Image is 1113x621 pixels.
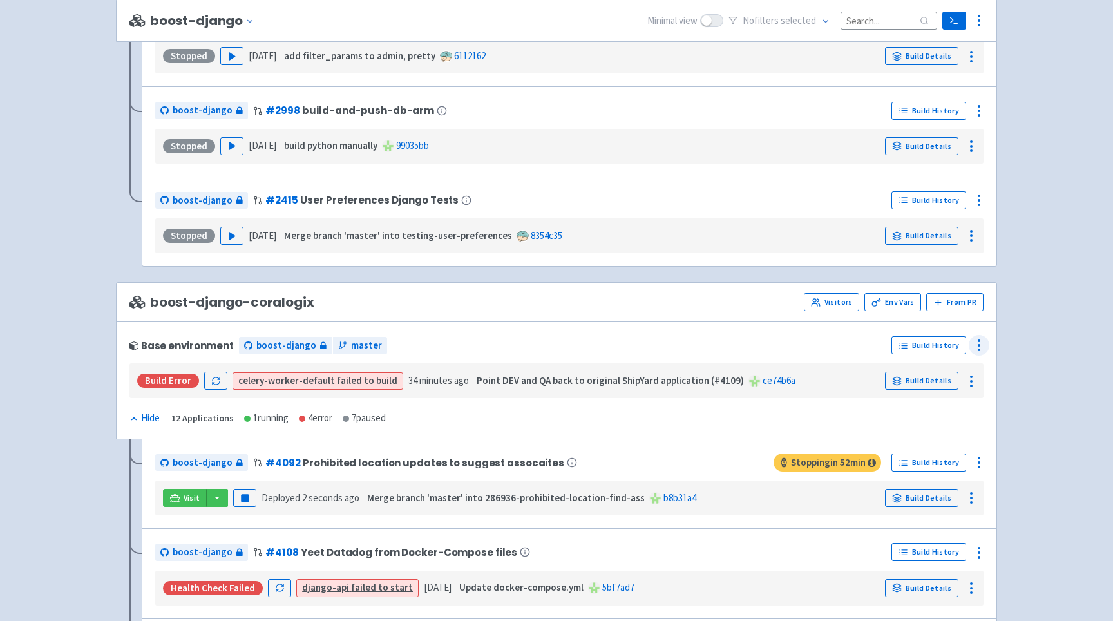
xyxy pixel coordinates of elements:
[477,374,744,387] strong: Point DEV and QA back to original ShipYard application (#4109)
[942,12,966,30] a: Terminal
[163,229,215,243] div: Stopped
[885,579,958,597] a: Build Details
[367,492,645,504] strong: Merge branch 'master' into 286936-prohibited-location-find-ass
[891,336,966,354] a: Build History
[137,374,199,388] div: Build Error
[302,581,349,593] strong: django-api
[129,340,234,351] div: Base environment
[804,293,859,311] a: Visitors
[300,195,459,205] span: User Preferences Django Tests
[408,374,469,387] time: 34 minutes ago
[302,105,434,116] span: build-and-push-db-arm
[249,50,276,62] time: [DATE]
[885,372,958,390] a: Build Details
[891,454,966,472] a: Build History
[173,193,233,208] span: boost-django
[129,411,161,426] button: Hide
[301,547,517,558] span: Yeet Datadog from Docker-Compose files
[531,229,562,242] a: 8354c35
[885,489,958,507] a: Build Details
[155,192,248,209] a: boost-django
[351,338,382,353] span: master
[841,12,937,29] input: Search...
[303,457,564,468] span: Prohibited location updates to suggest assocaites
[249,229,276,242] time: [DATE]
[220,227,243,245] button: Play
[885,227,958,245] a: Build Details
[284,229,512,242] strong: Merge branch 'master' into testing-user-preferences
[284,139,377,151] strong: build python manually
[647,14,698,28] span: Minimal view
[256,338,316,353] span: boost-django
[129,295,314,310] span: boost-django-coralogix
[129,411,160,426] div: Hide
[333,337,387,354] a: master
[891,191,966,209] a: Build History
[885,47,958,65] a: Build Details
[163,489,207,507] a: Visit
[454,50,486,62] a: 6112162
[891,543,966,561] a: Build History
[239,337,332,354] a: boost-django
[249,139,276,151] time: [DATE]
[238,374,335,387] strong: celery-worker-default
[299,411,332,426] div: 4 error
[155,544,248,561] a: boost-django
[233,489,256,507] button: Pause
[184,493,200,503] span: Visit
[763,374,795,387] a: ce74b6a
[155,454,248,472] a: boost-django
[265,546,298,559] a: #4108
[244,411,289,426] div: 1 running
[265,456,300,470] a: #4092
[220,137,243,155] button: Play
[663,492,696,504] a: b8b31a4
[743,14,816,28] span: No filter s
[173,545,233,560] span: boost-django
[220,47,243,65] button: Play
[173,103,233,118] span: boost-django
[238,374,397,387] a: celery-worker-default failed to build
[302,581,413,593] a: django-api failed to start
[424,581,452,593] time: [DATE]
[343,411,386,426] div: 7 paused
[459,581,584,593] strong: Update docker-compose.yml
[284,50,435,62] strong: add filter_params to admin, pretty
[173,455,233,470] span: boost-django
[885,137,958,155] a: Build Details
[265,104,300,117] a: #2998
[163,139,215,153] div: Stopped
[602,581,634,593] a: 5bf7ad7
[396,139,429,151] a: 99035bb
[171,411,234,426] div: 12 Applications
[155,102,248,119] a: boost-django
[781,14,816,26] span: selected
[302,492,359,504] time: 2 seconds ago
[864,293,921,311] a: Env Vars
[774,454,881,472] span: Stopping in 52 min
[265,193,298,207] a: #2415
[926,293,984,311] button: From PR
[262,492,359,504] span: Deployed
[163,49,215,63] div: Stopped
[150,14,260,28] button: boost-django
[163,581,263,595] div: Health check failed
[891,102,966,120] a: Build History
